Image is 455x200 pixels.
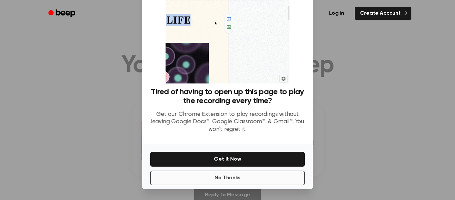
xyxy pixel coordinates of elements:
[150,111,305,134] p: Get our Chrome Extension to play recordings without leaving Google Docs™, Google Classroom™, & Gm...
[355,7,411,20] a: Create Account
[150,171,305,185] button: No Thanks
[322,6,351,21] a: Log in
[150,152,305,167] button: Get It Now
[44,7,81,20] a: Beep
[150,87,305,106] h3: Tired of having to open up this page to play the recording every time?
